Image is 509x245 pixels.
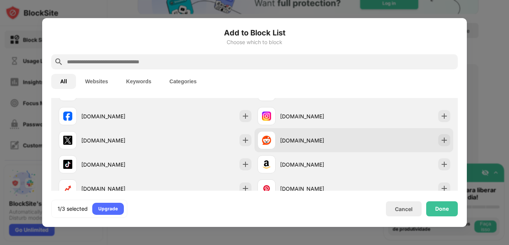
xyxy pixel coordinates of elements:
div: [DOMAIN_NAME] [280,161,354,168]
div: [DOMAIN_NAME] [280,136,354,144]
div: [DOMAIN_NAME] [81,112,155,120]
img: favicons [63,136,72,145]
div: 1/3 selected [58,205,88,213]
img: favicons [262,160,271,169]
img: favicons [262,112,271,121]
div: [DOMAIN_NAME] [81,185,155,193]
div: Done [435,206,449,212]
div: [DOMAIN_NAME] [280,112,354,120]
button: Categories [160,74,206,89]
button: All [51,74,76,89]
div: Choose which to block [51,39,458,45]
div: [DOMAIN_NAME] [81,161,155,168]
img: favicons [262,184,271,193]
div: Cancel [395,206,413,212]
button: Keywords [117,74,160,89]
button: Websites [76,74,117,89]
div: [DOMAIN_NAME] [280,185,354,193]
img: search.svg [54,57,63,66]
img: favicons [262,136,271,145]
div: Upgrade [98,205,118,213]
img: favicons [63,112,72,121]
div: [DOMAIN_NAME] [81,136,155,144]
img: favicons [63,160,72,169]
img: favicons [63,184,72,193]
h6: Add to Block List [51,27,458,38]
